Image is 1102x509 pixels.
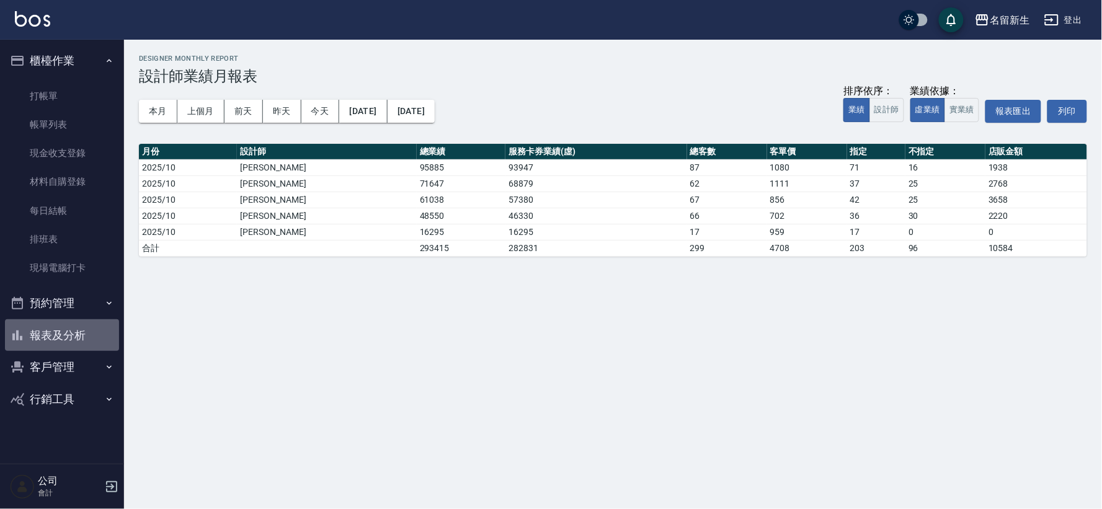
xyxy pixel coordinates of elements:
[767,224,847,240] td: 959
[139,192,237,208] td: 2025/10
[139,55,1087,63] h2: Designer Monthly Report
[5,197,119,225] a: 每日結帳
[944,98,979,122] button: 實業績
[990,12,1029,28] div: 名留新生
[843,98,870,122] button: 業績
[847,208,905,224] td: 36
[1039,9,1087,32] button: 登出
[5,287,119,319] button: 預約管理
[417,192,506,208] td: 61038
[687,192,767,208] td: 67
[905,208,985,224] td: 30
[38,475,101,487] h5: 公司
[505,144,687,160] th: 服務卡券業績(虛)
[237,159,416,175] td: [PERSON_NAME]
[905,240,985,256] td: 96
[5,82,119,110] a: 打帳單
[417,144,506,160] th: 總業績
[5,225,119,254] a: 排班表
[139,144,237,160] th: 月份
[687,224,767,240] td: 17
[388,100,435,123] button: [DATE]
[139,224,237,240] td: 2025/10
[5,45,119,77] button: 櫃檯作業
[985,224,1087,240] td: 0
[5,110,119,139] a: 帳單列表
[767,208,847,224] td: 702
[505,208,687,224] td: 46330
[505,240,687,256] td: 282831
[847,240,905,256] td: 203
[237,208,416,224] td: [PERSON_NAME]
[970,7,1034,33] button: 名留新生
[767,192,847,208] td: 856
[10,474,35,499] img: Person
[417,208,506,224] td: 48550
[139,68,1087,85] h3: 設計師業績月報表
[417,175,506,192] td: 71647
[905,175,985,192] td: 25
[910,85,979,98] div: 業績依據：
[847,144,905,160] th: 指定
[905,144,985,160] th: 不指定
[301,100,340,123] button: 今天
[767,240,847,256] td: 4708
[139,175,237,192] td: 2025/10
[5,167,119,196] a: 材料自購登錄
[869,98,904,122] button: 設計師
[847,224,905,240] td: 17
[237,175,416,192] td: [PERSON_NAME]
[687,175,767,192] td: 62
[139,100,177,123] button: 本月
[687,144,767,160] th: 總客數
[905,192,985,208] td: 25
[939,7,964,32] button: save
[843,85,904,98] div: 排序依序：
[847,175,905,192] td: 37
[985,192,1087,208] td: 3658
[847,192,905,208] td: 42
[139,208,237,224] td: 2025/10
[139,144,1087,257] table: a dense table
[985,175,1087,192] td: 2768
[505,175,687,192] td: 68879
[985,100,1041,123] button: 報表匯出
[985,144,1087,160] th: 店販金額
[767,159,847,175] td: 1080
[417,159,506,175] td: 95885
[985,208,1087,224] td: 2220
[505,159,687,175] td: 93947
[847,159,905,175] td: 71
[687,208,767,224] td: 66
[5,254,119,282] a: 現場電腦打卡
[5,319,119,352] button: 報表及分析
[985,159,1087,175] td: 1938
[139,159,237,175] td: 2025/10
[5,383,119,415] button: 行銷工具
[224,100,263,123] button: 前天
[905,224,985,240] td: 0
[237,192,416,208] td: [PERSON_NAME]
[767,144,847,160] th: 客單價
[417,240,506,256] td: 293415
[687,159,767,175] td: 87
[339,100,387,123] button: [DATE]
[237,144,416,160] th: 設計師
[505,192,687,208] td: 57380
[905,159,985,175] td: 16
[263,100,301,123] button: 昨天
[687,240,767,256] td: 299
[1047,100,1087,123] button: 列印
[139,240,237,256] td: 合計
[985,240,1087,256] td: 10584
[15,11,50,27] img: Logo
[5,139,119,167] a: 現金收支登錄
[767,175,847,192] td: 1111
[38,487,101,498] p: 會計
[505,224,687,240] td: 16295
[237,224,416,240] td: [PERSON_NAME]
[910,98,945,122] button: 虛業績
[5,351,119,383] button: 客戶管理
[177,100,224,123] button: 上個月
